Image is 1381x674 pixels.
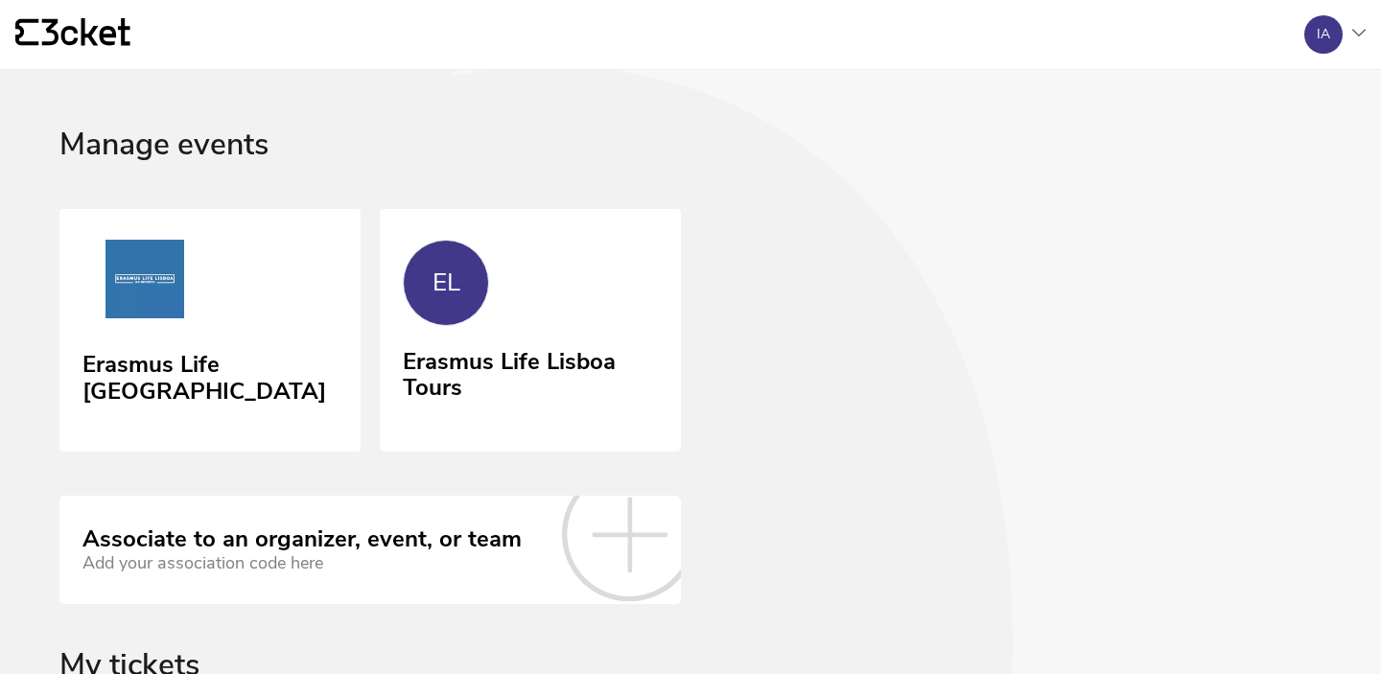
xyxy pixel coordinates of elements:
[15,18,130,51] a: {' '}
[433,268,460,297] div: EL
[82,526,522,553] div: Associate to an organizer, event, or team
[403,341,658,402] div: Erasmus Life Lisboa Tours
[59,496,681,603] a: Associate to an organizer, event, or team Add your association code here
[15,19,38,46] g: {' '}
[82,553,522,573] div: Add your association code here
[59,209,361,453] a: Erasmus Life Lisboa Erasmus Life [GEOGRAPHIC_DATA]
[82,240,207,326] img: Erasmus Life Lisboa
[380,209,681,449] a: EL Erasmus Life Lisboa Tours
[82,344,338,405] div: Erasmus Life [GEOGRAPHIC_DATA]
[59,128,1322,209] div: Manage events
[1317,27,1330,42] div: IA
